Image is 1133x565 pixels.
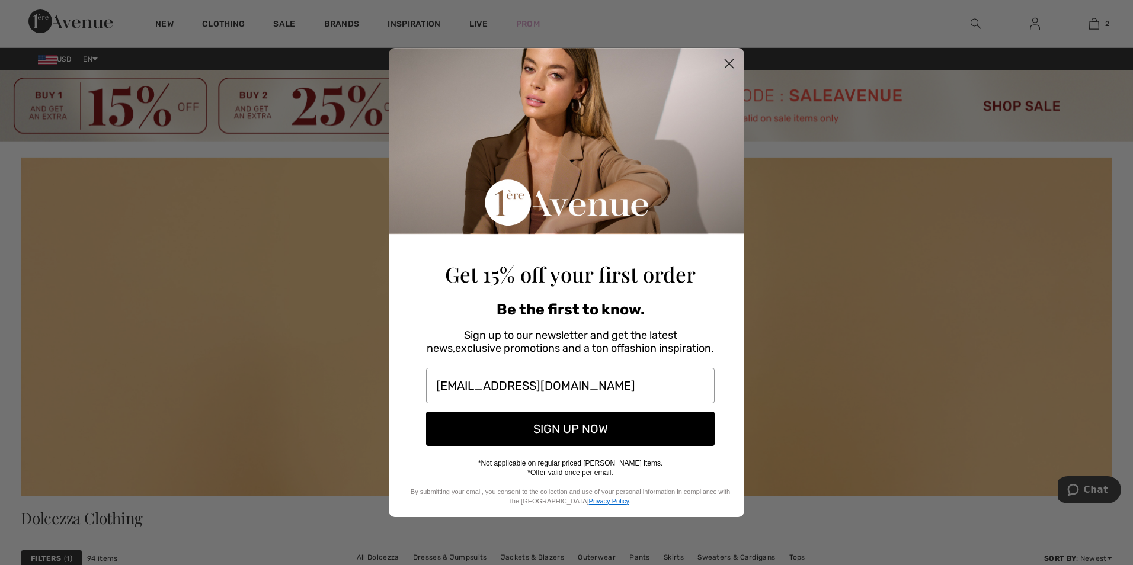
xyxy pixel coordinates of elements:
span: Be the first to know. [497,301,645,318]
span: exclusive promotions and a ton of [455,342,624,355]
span: Get 15% off your first order [445,260,696,288]
button: Close dialog [719,53,740,74]
span: *Not applicable on regular priced [PERSON_NAME] items. [478,459,662,467]
a: Privacy Policy [589,497,629,505]
input: Enter Your Email [426,368,715,403]
span: By submitting your email, you consent to the collection and use of your personal information in c... [411,488,730,505]
button: SIGN UP NOW [426,412,715,446]
span: *Offer valid once per email. [527,468,613,477]
span: Sign up to our newsletter and get the latest news, [427,329,677,355]
span: Chat [26,8,50,19]
span: fashion inspiration. [624,342,714,355]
